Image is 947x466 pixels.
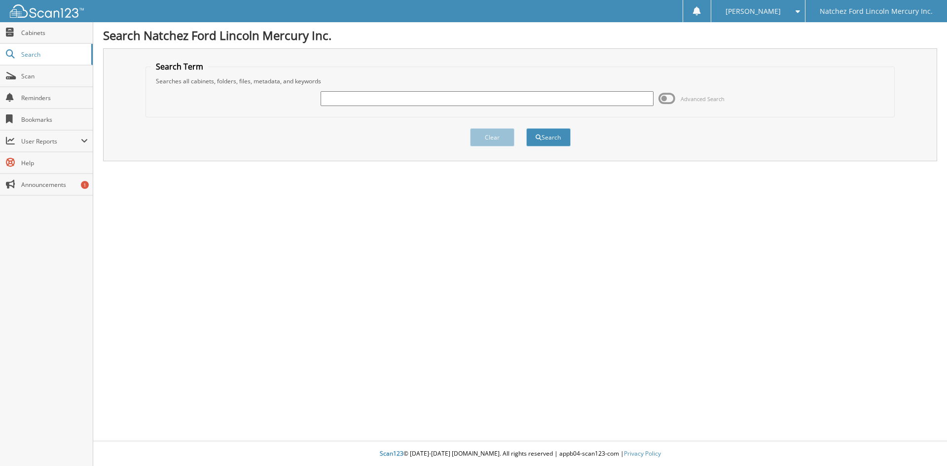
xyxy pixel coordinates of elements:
[151,61,208,72] legend: Search Term
[21,94,88,102] span: Reminders
[21,50,86,59] span: Search
[21,29,88,37] span: Cabinets
[93,442,947,466] div: © [DATE]-[DATE] [DOMAIN_NAME]. All rights reserved | appb04-scan123-com |
[10,4,84,18] img: scan123-logo-white.svg
[21,180,88,189] span: Announcements
[820,8,933,14] span: Natchez Ford Lincoln Mercury Inc.
[21,159,88,167] span: Help
[470,128,514,146] button: Clear
[151,77,890,85] div: Searches all cabinets, folders, files, metadata, and keywords
[21,115,88,124] span: Bookmarks
[681,95,725,103] span: Advanced Search
[21,72,88,80] span: Scan
[380,449,403,458] span: Scan123
[526,128,571,146] button: Search
[726,8,781,14] span: [PERSON_NAME]
[81,181,89,189] div: 1
[103,27,937,43] h1: Search Natchez Ford Lincoln Mercury Inc.
[21,137,81,145] span: User Reports
[624,449,661,458] a: Privacy Policy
